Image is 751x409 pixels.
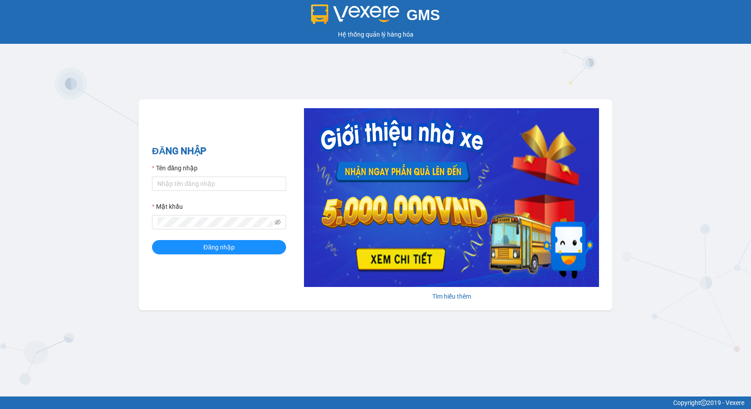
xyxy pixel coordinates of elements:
[152,163,198,173] label: Tên đăng nhập
[157,217,273,227] input: Mật khẩu
[406,7,440,23] span: GMS
[7,398,744,408] div: Copyright 2019 - Vexere
[152,202,183,211] label: Mật khẩu
[152,144,286,159] h2: ĐĂNG NHẬP
[203,242,235,252] span: Đăng nhập
[274,219,281,225] span: eye-invisible
[304,108,599,287] img: banner-0
[152,177,286,191] input: Tên đăng nhập
[700,400,707,406] span: copyright
[2,30,749,39] div: Hệ thống quản lý hàng hóa
[311,4,400,24] img: logo 2
[311,13,440,21] a: GMS
[304,291,599,301] div: Tìm hiểu thêm
[152,240,286,254] button: Đăng nhập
